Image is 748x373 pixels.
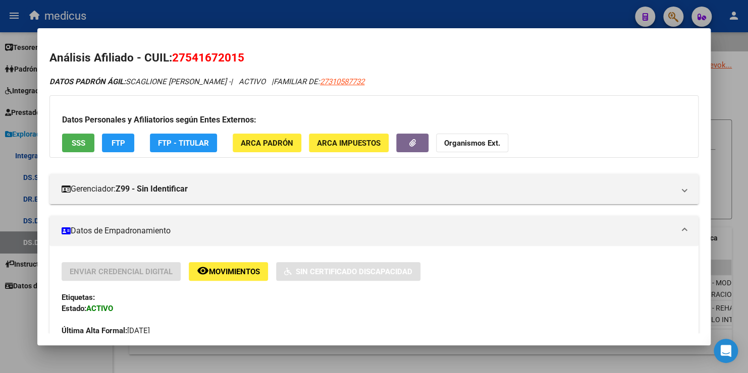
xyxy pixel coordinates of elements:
span: FTP [112,139,125,148]
button: Organismos Ext. [436,134,508,152]
span: Sin Certificado Discapacidad [296,267,412,276]
span: ARCA Impuestos [317,139,381,148]
span: ARCA Padrón [241,139,293,148]
span: FTP - Titular [158,139,209,148]
strong: ACTIVO [86,304,113,313]
mat-panel-title: Gerenciador: [62,183,674,195]
span: [DATE] [62,326,150,335]
mat-icon: remove_red_eye [197,265,209,277]
strong: DATOS PADRÓN ÁGIL: [49,77,126,86]
span: Enviar Credencial Digital [70,267,173,276]
button: FTP [102,134,134,152]
mat-panel-title: Datos de Empadronamiento [62,225,674,237]
button: Enviar Credencial Digital [62,262,181,281]
span: FAMILIAR DE: [274,77,364,86]
button: ARCA Impuestos [309,134,389,152]
strong: Organismos Ext. [444,139,500,148]
mat-expansion-panel-header: Gerenciador:Z99 - Sin Identificar [49,174,699,204]
span: SSS [72,139,85,148]
span: SCAGLIONE [PERSON_NAME] - [49,77,231,86]
strong: Última Alta Formal: [62,326,127,335]
mat-expansion-panel-header: Datos de Empadronamiento [49,216,699,246]
span: Movimientos [209,267,260,276]
i: | ACTIVO | [49,77,364,86]
button: ARCA Padrón [233,134,301,152]
strong: Estado: [62,304,86,313]
strong: Etiquetas: [62,293,95,302]
button: Sin Certificado Discapacidad [276,262,420,281]
h3: Datos Personales y Afiliatorios según Entes Externos: [62,114,686,126]
button: FTP - Titular [150,134,217,152]
h2: Análisis Afiliado - CUIL: [49,49,699,67]
span: 27310587732 [320,77,364,86]
button: SSS [62,134,94,152]
button: Movimientos [189,262,268,281]
span: 27541672015 [172,51,244,64]
div: Open Intercom Messenger [714,339,738,363]
strong: Z99 - Sin Identificar [116,183,188,195]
